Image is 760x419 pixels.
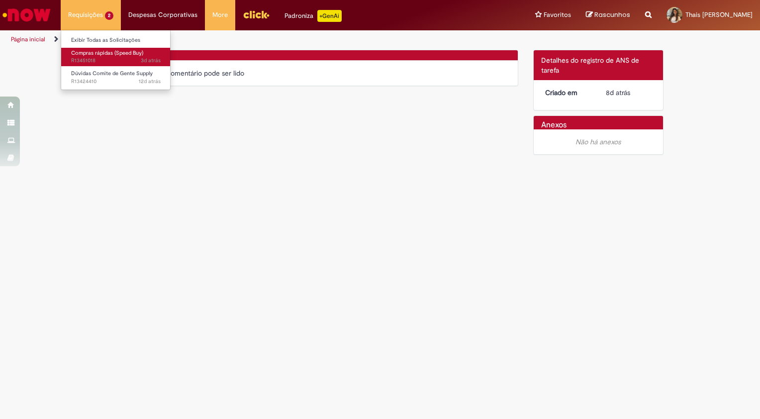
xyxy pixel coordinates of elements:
[71,78,161,86] span: R13424410
[541,56,639,75] span: Detalhes do registro de ANS de tarefa
[11,35,45,43] a: Página inicial
[606,88,652,98] div: 22/08/2025 09:35:36
[61,68,171,87] a: Aberto R13424410 : Dúvidas Comite de Gente Supply
[71,49,143,57] span: Compras rápidas (Speed Buy)
[538,88,599,98] dt: Criado em
[71,70,153,77] span: Dúvidas Comite de Gente Supply
[61,48,171,66] a: Aberto R13451018 : Compras rápidas (Speed Buy)
[68,10,103,20] span: Requisições
[243,7,270,22] img: click_logo_yellow_360x200.png
[285,10,342,22] div: Padroniza
[541,121,567,130] h2: Anexos
[71,57,161,65] span: R13451018
[212,10,228,20] span: More
[544,10,571,20] span: Favoritos
[594,10,630,19] span: Rascunhos
[685,10,753,19] span: Thais [PERSON_NAME]
[317,10,342,22] p: +GenAi
[139,78,161,85] time: 18/08/2025 11:42:51
[575,137,621,146] em: Não há anexos
[586,10,630,20] a: Rascunhos
[1,5,52,25] img: ServiceNow
[61,35,171,46] a: Exibir Todas as Solicitações
[105,11,113,20] span: 2
[141,57,161,64] time: 27/08/2025 09:27:45
[128,10,197,20] span: Despesas Corporativas
[61,30,171,90] ul: Requisições
[606,88,630,97] span: 8d atrás
[139,78,161,85] span: 12d atrás
[606,88,630,97] time: 22/08/2025 09:35:36
[104,68,510,78] div: Nenhum campo de comentário pode ser lido
[7,30,499,49] ul: Trilhas de página
[141,57,161,64] span: 3d atrás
